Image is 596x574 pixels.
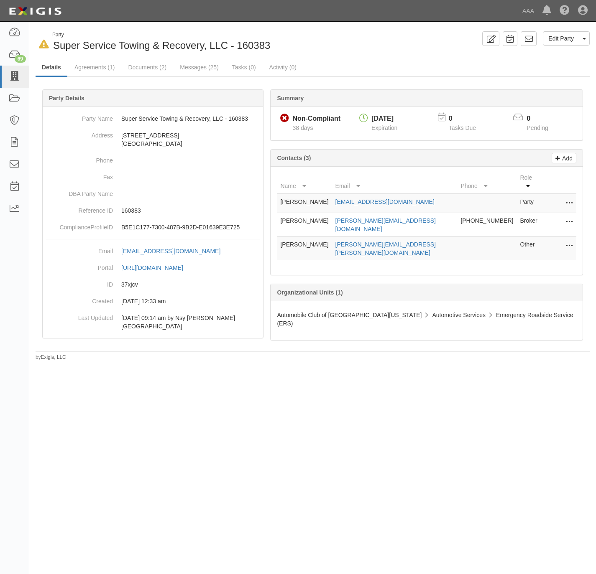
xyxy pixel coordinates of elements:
img: logo-5460c22ac91f19d4615b14bd174203de0afe785f0fc80cf4dbbc73dc1793850b.png [6,4,64,19]
b: Organizational Units (1) [277,289,343,296]
p: 160383 [121,206,260,215]
dt: Address [46,127,113,140]
dt: Created [46,293,113,305]
td: Broker [517,213,543,237]
div: Party [52,31,270,38]
i: Help Center - Complianz [560,6,570,16]
a: [URL][DOMAIN_NAME] [121,264,192,271]
a: Messages (25) [174,59,225,76]
small: by [36,354,66,361]
dd: 03/10/2023 12:33 am [46,293,260,310]
div: 69 [15,55,26,63]
td: [PHONE_NUMBER] [457,213,517,237]
b: Summary [277,95,304,102]
a: Add [552,153,576,163]
i: In Default since 09/15/2025 [39,40,49,49]
i: Non-Compliant [280,114,289,123]
a: [PERSON_NAME][EMAIL_ADDRESS][PERSON_NAME][DOMAIN_NAME] [335,241,436,256]
dt: Email [46,243,113,255]
th: Email [332,170,458,194]
dd: Super Service Towing & Recovery, LLC - 160383 [46,110,260,127]
th: Role [517,170,543,194]
td: [PERSON_NAME] [277,237,332,261]
dd: 08/18/2025 09:14 am by Nsy Archibong-Usoro [46,310,260,335]
a: Edit Party [543,31,579,46]
b: Party Details [49,95,84,102]
dt: ID [46,276,113,289]
a: AAA [518,3,538,19]
a: Tasks (0) [226,59,262,76]
a: Documents (2) [122,59,173,76]
dt: Reference ID [46,202,113,215]
dd: 37xjcv [46,276,260,293]
dt: Party Name [46,110,113,123]
div: [EMAIL_ADDRESS][DOMAIN_NAME] [121,247,220,255]
span: Pending [527,124,548,131]
div: [DATE] [371,114,397,124]
a: [EMAIL_ADDRESS][DOMAIN_NAME] [121,248,230,254]
td: Other [517,237,543,261]
dt: ComplianceProfileID [46,219,113,231]
a: Exigis, LLC [41,354,66,360]
a: Agreements (1) [68,59,121,76]
span: Automobile Club of [GEOGRAPHIC_DATA][US_STATE] [277,312,422,318]
th: Name [277,170,332,194]
p: 0 [449,114,486,124]
div: Super Service Towing & Recovery, LLC - 160383 [36,31,307,53]
a: Details [36,59,67,77]
th: Phone [457,170,517,194]
p: 0 [527,114,558,124]
dd: [STREET_ADDRESS] [GEOGRAPHIC_DATA] [46,127,260,152]
a: Activity (0) [263,59,303,76]
a: [EMAIL_ADDRESS][DOMAIN_NAME] [335,198,435,205]
dt: Portal [46,259,113,272]
a: [PERSON_NAME][EMAIL_ADDRESS][DOMAIN_NAME] [335,217,436,232]
td: Party [517,194,543,213]
b: Contacts (3) [277,155,311,161]
dt: Phone [46,152,113,165]
div: Non-Compliant [292,114,340,124]
p: B5E1C177-7300-487B-9B2D-E01639E3E725 [121,223,260,231]
dt: Fax [46,169,113,181]
dt: Last Updated [46,310,113,322]
dt: DBA Party Name [46,185,113,198]
p: Add [560,153,573,163]
span: Automotive Services [432,312,486,318]
td: [PERSON_NAME] [277,194,332,213]
span: Tasks Due [449,124,476,131]
span: Expiration [371,124,397,131]
td: [PERSON_NAME] [277,213,332,237]
span: Since 08/18/2025 [292,124,313,131]
span: Super Service Towing & Recovery, LLC - 160383 [53,40,270,51]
